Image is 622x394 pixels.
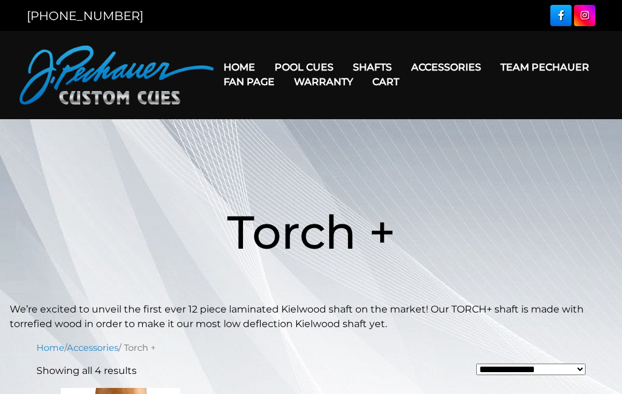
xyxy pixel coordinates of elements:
[27,9,143,23] a: [PHONE_NUMBER]
[284,66,363,97] a: Warranty
[476,364,586,375] select: Shop order
[19,46,214,105] img: Pechauer Custom Cues
[214,52,265,83] a: Home
[67,342,118,353] a: Accessories
[10,302,612,331] p: We’re excited to unveil the first ever 12 piece laminated Kielwood shaft on the market! Our TORCH...
[363,66,409,97] a: Cart
[265,52,343,83] a: Pool Cues
[36,341,586,354] nav: Breadcrumb
[402,52,491,83] a: Accessories
[36,364,137,378] p: Showing all 4 results
[491,52,599,83] a: Team Pechauer
[227,204,395,260] span: Torch +
[214,66,284,97] a: Fan Page
[36,342,64,353] a: Home
[343,52,402,83] a: Shafts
